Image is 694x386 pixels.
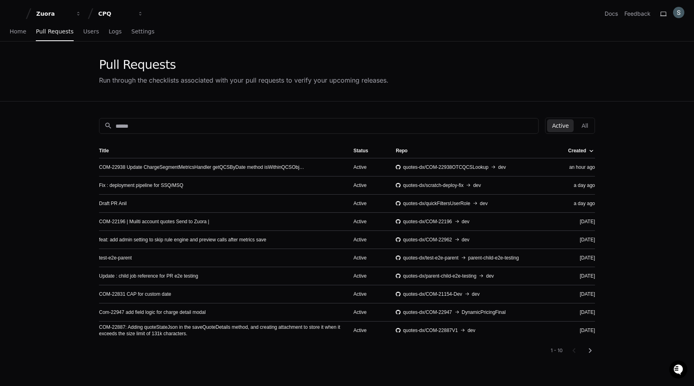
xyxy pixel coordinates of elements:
span: quotes-dx/COM-22938OTCQCSLookup [403,164,488,170]
a: COM-22938 Update ChargeSegmentMetricsHandler getQCSByDate method isWithinQCSObj… [99,164,304,170]
a: Powered byPylon [57,84,97,91]
a: Users [83,23,99,41]
div: CPQ [98,10,133,18]
span: quotes-dx/COM-22887V1 [403,327,458,334]
a: COM-22196 | Muilti account quotes Send to Zuora | [99,218,209,225]
span: Settings [131,29,154,34]
a: Pull Requests [36,23,73,41]
span: parent-child-e2e-testing [468,255,519,261]
div: 1 - 10 [551,347,563,354]
div: Active [353,237,383,243]
span: dev [462,218,469,225]
button: All [577,119,593,132]
img: ACg8ocIFicpcaCmNRizFmAEFEzuiNz10-Zqr8uIiTFbT9nU0U0O_Ug=s96-c [673,7,684,18]
span: quotes-dx/parent-child-e2e-testing [403,273,476,279]
div: Active [353,255,383,261]
mat-icon: search [104,122,112,130]
div: Active [353,164,383,170]
a: Settings [131,23,154,41]
div: Active [353,273,383,279]
span: dev [472,291,479,297]
span: Logs [109,29,122,34]
span: Pylon [80,85,97,91]
div: Run through the checklists associated with your pull requests to verify your upcoming releases. [99,75,388,85]
span: Users [83,29,99,34]
span: dev [467,327,475,334]
button: Zuora [33,6,85,21]
div: Start new chat [27,60,132,68]
span: quotes-dx/COM-22196 [403,218,452,225]
div: Active [353,309,383,315]
div: [DATE] [561,255,595,261]
span: dev [462,237,469,243]
span: DynamicPricingFinal [462,309,506,315]
button: Start new chat [137,62,147,72]
a: COM-22831 CAP for custom date [99,291,171,297]
span: quotes-dx/scratch-deploy-fix [403,182,463,189]
a: test-e2e-parent [99,255,132,261]
div: Pull Requests [99,58,388,72]
div: Status [353,147,383,154]
div: Active [353,327,383,334]
a: Home [10,23,26,41]
th: Repo [389,143,554,158]
div: [DATE] [561,237,595,243]
button: CPQ [95,6,147,21]
span: dev [498,164,506,170]
button: Feedback [624,10,651,18]
div: [DATE] [561,291,595,297]
div: Zuora [36,10,71,18]
div: Title [99,147,341,154]
div: [DATE] [561,273,595,279]
span: quotes-dx/quickFiltersUserRole [403,200,470,207]
span: quotes-dx/COM-22947 [403,309,452,315]
div: Active [353,218,383,225]
img: 1736555170064-99ba0984-63c1-480f-8ee9-699278ef63ed [8,60,23,75]
span: Home [10,29,26,34]
span: quotes-dx/test-e2e-parent [403,255,458,261]
div: Active [353,200,383,207]
div: a day ago [561,200,595,207]
div: Created [568,147,593,154]
span: quotes-dx/COM-22962 [403,237,452,243]
div: [DATE] [561,309,595,315]
div: Welcome [8,32,147,45]
div: [DATE] [561,327,595,334]
div: an hour ago [561,164,595,170]
a: Docs [605,10,618,18]
mat-icon: chevron_right [585,346,595,355]
div: Active [353,291,383,297]
div: Created [568,147,586,154]
span: Pull Requests [36,29,73,34]
span: quotes-dx/COM-21154-Dev [403,291,462,297]
a: Draft PR Anil [99,200,127,207]
div: We're available if you need us! [27,68,102,75]
a: COM-22887: Adding quoteStateJson in the saveQuoteDetails method, and creating attachment to store... [99,324,341,337]
img: PlayerZero [8,8,24,24]
button: Active [547,119,573,132]
a: Update : child job reference for PR e2e testing [99,273,198,279]
span: dev [473,182,481,189]
a: feat: add admin setting to skip rule engine and preview calls after metrics save [99,237,266,243]
div: Status [353,147,368,154]
a: Logs [109,23,122,41]
div: a day ago [561,182,595,189]
span: dev [486,273,494,279]
div: [DATE] [561,218,595,225]
a: Com-22947 add field logic for charge detail modal [99,309,206,315]
iframe: Open customer support [668,359,690,381]
div: Active [353,182,383,189]
span: dev [480,200,487,207]
div: Title [99,147,109,154]
a: Fix : deployment pipeline for SSQ/MSQ [99,182,183,189]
